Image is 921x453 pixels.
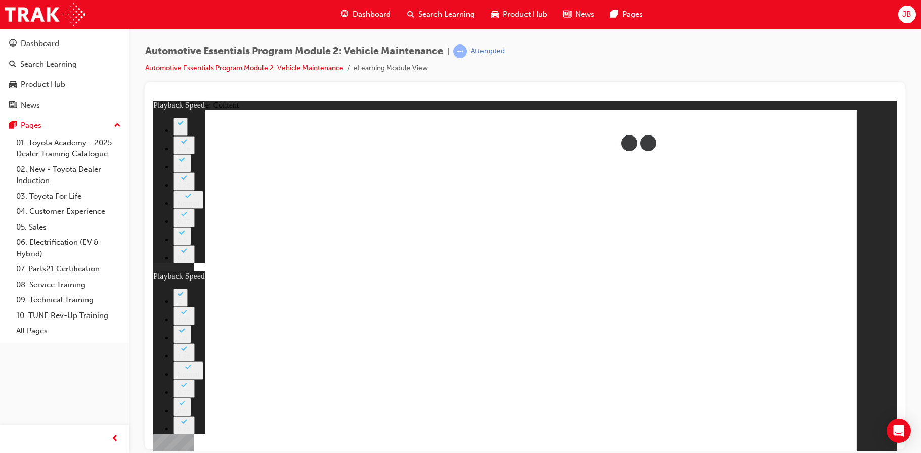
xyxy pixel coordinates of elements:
div: Open Intercom Messenger [887,419,911,443]
a: guage-iconDashboard [333,4,399,25]
span: Dashboard [353,9,391,20]
span: news-icon [563,8,571,21]
span: Product Hub [503,9,547,20]
li: eLearning Module View [354,63,428,74]
a: news-iconNews [555,4,602,25]
a: 06. Electrification (EV & Hybrid) [12,235,125,261]
a: 08. Service Training [12,277,125,293]
span: learningRecordVerb_ATTEMPT-icon [453,44,467,58]
button: JB [898,6,916,23]
span: Search Learning [418,9,475,20]
span: pages-icon [9,121,17,130]
div: News [21,100,40,111]
a: All Pages [12,323,125,339]
span: pages-icon [610,8,618,21]
a: 03. Toyota For Life [12,189,125,204]
a: 04. Customer Experience [12,204,125,219]
a: 10. TUNE Rev-Up Training [12,308,125,324]
div: Search Learning [20,59,77,70]
span: Pages [622,9,643,20]
button: DashboardSearch LearningProduct HubNews [4,32,125,116]
a: 05. Sales [12,219,125,235]
span: prev-icon [111,433,119,445]
div: Dashboard [21,38,59,50]
a: Dashboard [4,34,125,53]
span: news-icon [9,101,17,110]
span: car-icon [9,80,17,89]
a: News [4,96,125,115]
span: search-icon [407,8,414,21]
img: Trak [5,3,85,26]
div: Product Hub [21,79,65,90]
span: guage-icon [341,8,348,21]
a: 07. Parts21 Certification [12,261,125,277]
div: Attempted [471,47,505,56]
a: pages-iconPages [602,4,651,25]
a: car-iconProduct Hub [483,4,555,25]
span: guage-icon [9,39,17,49]
a: 02. New - Toyota Dealer Induction [12,162,125,189]
div: Pages [21,120,41,131]
a: 09. Technical Training [12,292,125,308]
a: Search Learning [4,55,125,74]
span: search-icon [9,60,16,69]
a: 01. Toyota Academy - 2025 Dealer Training Catalogue [12,135,125,162]
button: Pages [4,116,125,135]
a: Automotive Essentials Program Module 2: Vehicle Maintenance [145,64,343,72]
span: JB [902,9,911,20]
span: up-icon [114,119,121,132]
span: News [575,9,594,20]
span: Automotive Essentials Program Module 2: Vehicle Maintenance [145,46,443,57]
span: | [447,46,449,57]
a: Product Hub [4,75,125,94]
a: search-iconSearch Learning [399,4,483,25]
span: car-icon [491,8,499,21]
